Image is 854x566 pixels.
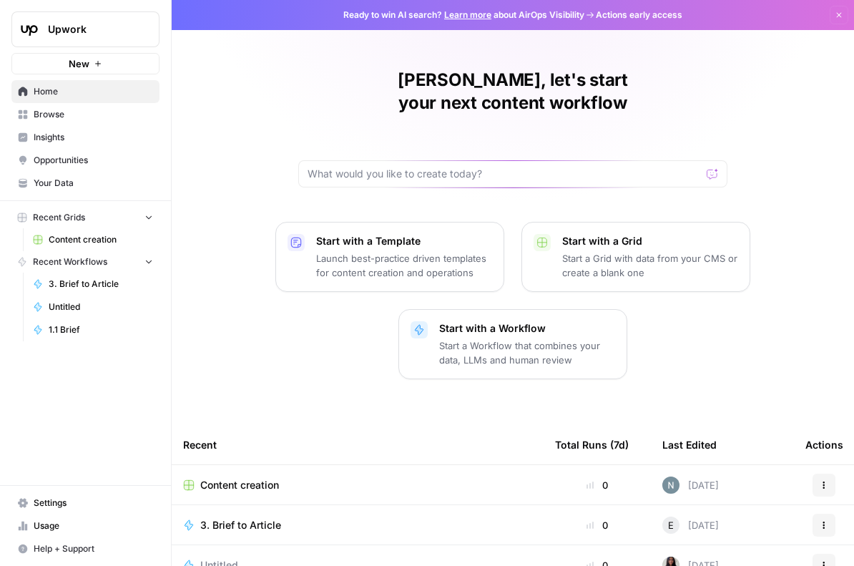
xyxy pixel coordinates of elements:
a: 3. Brief to Article [183,518,532,532]
div: Last Edited [662,425,717,464]
p: Start a Grid with data from your CMS or create a blank one [562,251,738,280]
span: Your Data [34,177,153,190]
span: New [69,57,89,71]
div: [DATE] [662,517,719,534]
a: Home [11,80,159,103]
span: Actions early access [596,9,682,21]
a: Learn more [444,9,491,20]
button: Start with a TemplateLaunch best-practice driven templates for content creation and operations [275,222,504,292]
span: Settings [34,497,153,509]
span: Untitled [49,301,153,313]
button: Start with a WorkflowStart a Workflow that combines your data, LLMs and human review [398,309,627,379]
span: Home [34,85,153,98]
a: Content creation [183,478,532,492]
span: Insights [34,131,153,144]
div: Actions [805,425,843,464]
h1: [PERSON_NAME], let's start your next content workflow [298,69,727,114]
button: Help + Support [11,537,159,560]
a: Content creation [26,228,159,251]
span: Browse [34,108,153,121]
span: Content creation [200,478,279,492]
div: Recent [183,425,532,464]
a: 3. Brief to Article [26,273,159,296]
span: 3. Brief to Article [49,278,153,291]
img: bbbtst8achqkyceyifmpea3anp2k [662,477,679,494]
a: Browse [11,103,159,126]
div: 0 [555,518,639,532]
span: E [668,518,674,532]
div: [DATE] [662,477,719,494]
button: Workspace: Upwork [11,11,159,47]
p: Start with a Template [316,234,492,248]
a: Settings [11,492,159,514]
span: Upwork [48,22,134,36]
a: Opportunities [11,149,159,172]
button: New [11,53,159,74]
a: Your Data [11,172,159,195]
p: Start with a Workflow [439,321,615,336]
p: Start a Workflow that combines your data, LLMs and human review [439,338,615,367]
a: Untitled [26,296,159,318]
span: Ready to win AI search? about AirOps Visibility [343,9,584,21]
p: Launch best-practice driven templates for content creation and operations [316,251,492,280]
a: 1.1 Brief [26,318,159,341]
div: 0 [555,478,639,492]
p: Start with a Grid [562,234,738,248]
button: Recent Grids [11,207,159,228]
div: Total Runs (7d) [555,425,629,464]
img: Upwork Logo [16,16,42,42]
span: Help + Support [34,542,153,555]
span: Content creation [49,233,153,246]
span: Usage [34,519,153,532]
button: Start with a GridStart a Grid with data from your CMS or create a blank one [521,222,750,292]
span: Recent Grids [33,211,85,224]
span: 3. Brief to Article [200,518,281,532]
span: Recent Workflows [33,255,107,268]
input: What would you like to create today? [308,167,701,181]
a: Insights [11,126,159,149]
button: Recent Workflows [11,251,159,273]
span: 1.1 Brief [49,323,153,336]
span: Opportunities [34,154,153,167]
a: Usage [11,514,159,537]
